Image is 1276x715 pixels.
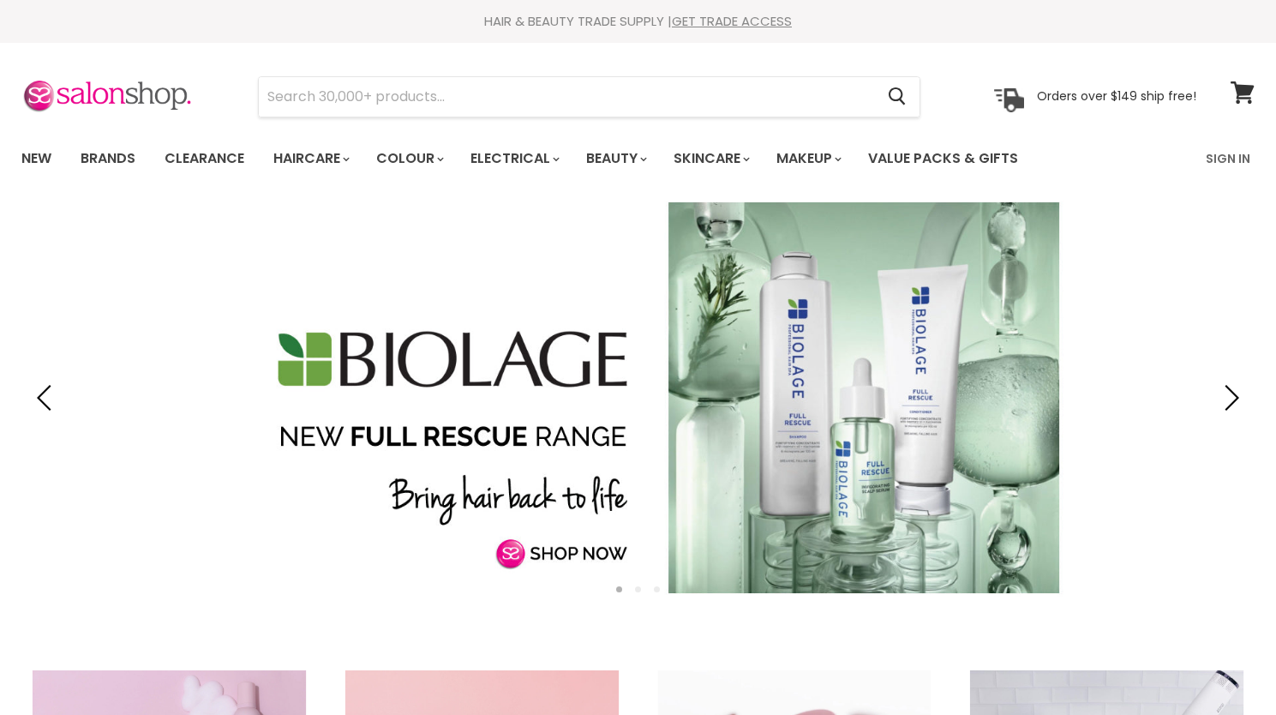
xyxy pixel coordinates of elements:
a: Haircare [261,141,360,177]
input: Search [259,77,874,117]
a: GET TRADE ACCESS [672,12,792,30]
button: Next [1212,381,1246,415]
li: Page dot 1 [616,586,622,592]
a: Colour [363,141,454,177]
a: New [9,141,64,177]
a: Skincare [661,141,760,177]
button: Previous [30,381,64,415]
a: Sign In [1195,141,1261,177]
a: Makeup [764,141,852,177]
li: Page dot 3 [654,586,660,592]
a: Electrical [458,141,570,177]
a: Value Packs & Gifts [855,141,1031,177]
p: Orders over $149 ship free! [1037,88,1196,104]
form: Product [258,76,920,117]
ul: Main menu [9,134,1113,183]
a: Beauty [573,141,657,177]
button: Search [874,77,920,117]
li: Page dot 2 [635,586,641,592]
a: Brands [68,141,148,177]
a: Clearance [152,141,257,177]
